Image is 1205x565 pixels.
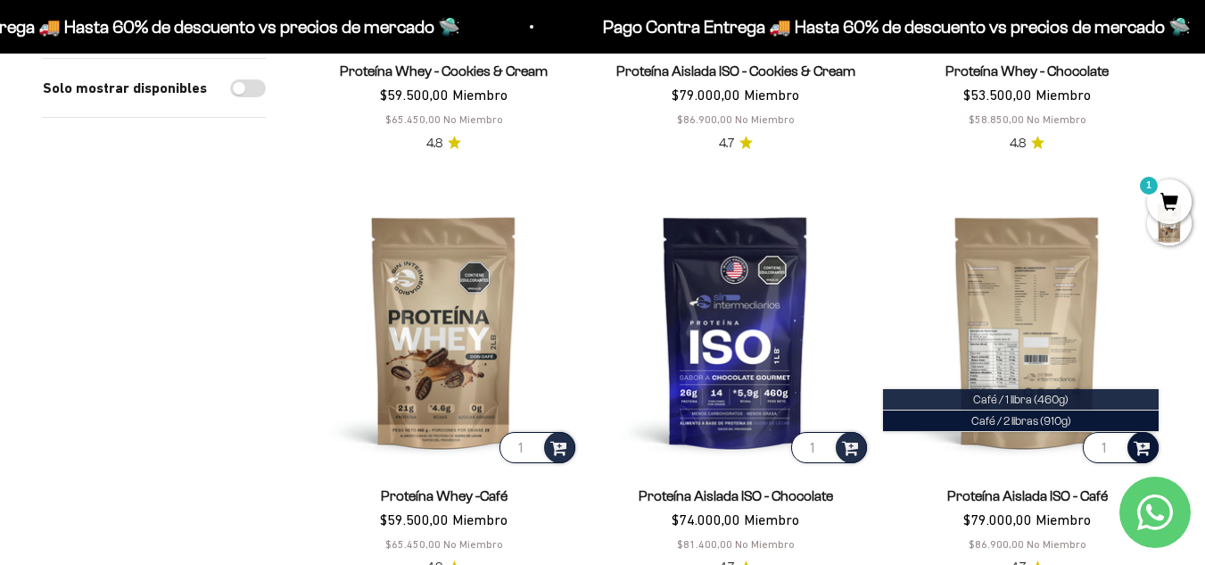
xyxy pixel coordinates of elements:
span: $59.500,00 [380,511,449,528]
a: Proteína Aislada ISO - Chocolate [639,488,833,503]
span: No Miembro [735,113,795,126]
a: Proteína Whey - Chocolate [945,63,1109,79]
span: Miembro [744,511,799,528]
span: Miembro [452,511,508,528]
span: $81.400,00 [677,538,732,551]
span: No Miembro [1027,113,1086,126]
span: Miembro [452,87,508,103]
span: $86.900,00 [969,538,1024,551]
span: Miembro [744,87,799,103]
span: $74.000,00 [672,511,740,528]
span: $65.450,00 [385,113,441,126]
a: Proteína Aislada ISO - Cookies & Cream [616,63,855,79]
span: 4.7 [719,134,734,154]
span: Café / 1 libra (460g) [973,393,1069,406]
span: 4.8 [1010,134,1026,154]
img: Proteína Aislada ISO - Café [892,196,1162,467]
a: Proteína Whey - Cookies & Cream [340,63,548,79]
span: No Miembro [443,113,503,126]
span: $53.500,00 [963,87,1032,103]
a: Proteína Whey -Café [381,488,508,503]
span: $59.500,00 [380,87,449,103]
span: $79.000,00 [672,87,740,103]
a: 4.84.8 de 5.0 estrellas [426,134,461,154]
mark: 1 [1138,175,1160,196]
a: Proteína Aislada ISO - Café [947,488,1108,503]
a: 1 [1147,194,1192,213]
span: $79.000,00 [963,511,1032,528]
span: Miembro [1036,87,1091,103]
span: No Miembro [735,538,795,551]
label: Solo mostrar disponibles [43,77,207,100]
span: 4.8 [426,134,442,154]
span: No Miembro [1027,538,1086,551]
a: 4.74.7 de 5.0 estrellas [719,134,753,154]
p: Pago Contra Entrega 🚚 Hasta 60% de descuento vs precios de mercado 🛸 [595,12,1183,41]
span: No Miembro [443,538,503,551]
span: $86.900,00 [677,113,732,126]
a: 4.84.8 de 5.0 estrellas [1010,134,1044,154]
span: Miembro [1036,511,1091,528]
span: $58.850,00 [969,113,1024,126]
span: $65.450,00 [385,538,441,551]
span: Café / 2 libras (910g) [971,414,1071,428]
